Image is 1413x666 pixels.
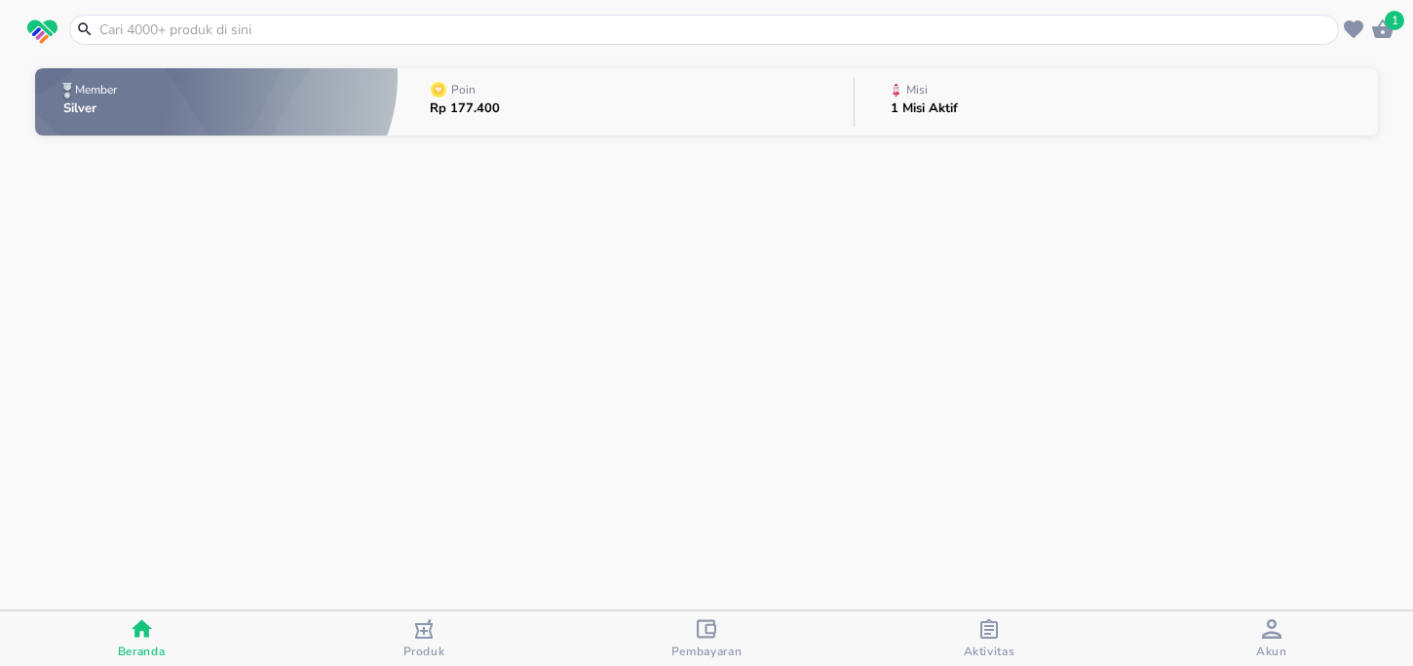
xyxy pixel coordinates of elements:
img: logo_swiperx_s.bd005f3b.svg [27,20,57,45]
input: Cari 4000+ produk di sini [97,20,1334,40]
span: 1 [1385,11,1404,30]
p: Rp 177.400 [430,102,500,115]
button: PoinRp 177.400 [398,63,854,140]
button: 1 [1368,15,1397,44]
p: Silver [63,102,121,115]
span: Beranda [118,644,166,659]
p: Poin [451,84,476,96]
span: Produk [403,644,445,659]
p: 1 Misi Aktif [891,102,958,115]
button: Produk [283,611,565,666]
span: Akun [1256,644,1287,659]
button: Akun [1130,611,1413,666]
p: Member [75,84,117,96]
button: Aktivitas [848,611,1130,666]
span: Aktivitas [964,644,1015,659]
button: Pembayaran [565,611,848,666]
span: Pembayaran [671,644,743,659]
button: MemberSilver [35,63,398,140]
p: Misi [906,84,928,96]
button: Misi1 Misi Aktif [855,63,1378,140]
